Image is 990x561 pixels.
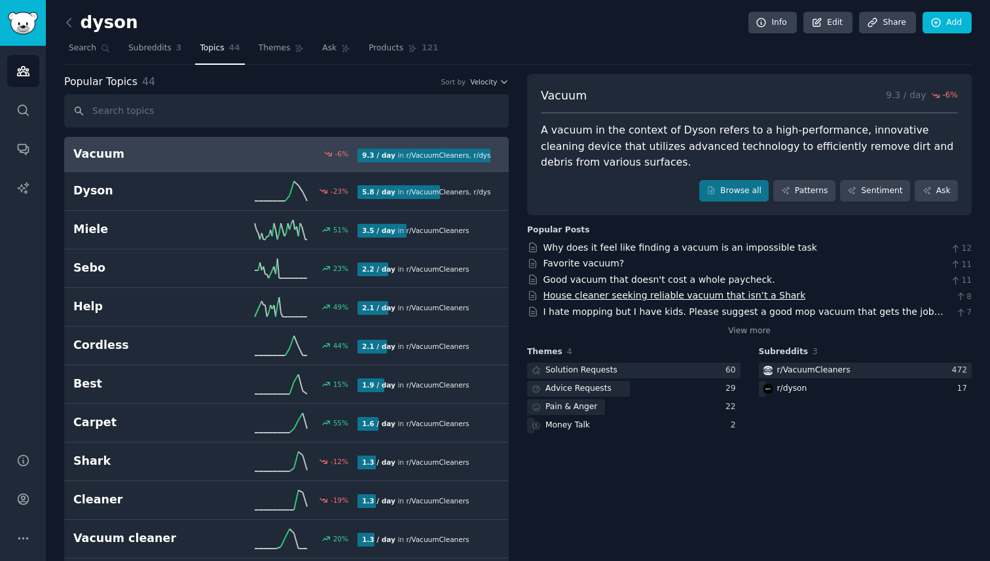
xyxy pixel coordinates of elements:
span: 11 [950,259,972,271]
span: 7 [955,307,972,319]
span: r/ VacuumCleaners [406,535,469,543]
div: 29 [725,383,741,395]
div: in [357,262,473,276]
a: Ask [318,38,355,65]
a: Search [64,38,115,65]
div: 44 % [333,341,348,350]
span: 4 [567,347,572,356]
h2: Sebo [73,260,215,276]
div: Popular Posts [527,225,590,236]
a: Best15%1.9 / dayin r/VacuumCleaners [64,365,509,404]
div: -19 % [331,496,348,505]
a: Subreddits3 [124,38,186,65]
a: Ask [915,180,958,202]
div: 22 [725,401,741,413]
span: 3 [813,347,818,356]
div: -6 % [335,149,348,158]
span: -6 % [942,90,958,101]
a: Carpet55%1.6 / dayin r/VacuumCleaners [64,404,509,443]
a: Help49%2.1 / dayin r/VacuumCleaners [64,288,509,327]
a: Add [923,12,972,34]
a: Share [859,12,915,34]
b: 1.3 / day [362,458,395,466]
b: 1.9 / day [362,381,395,389]
a: Favorite vacuum? [543,258,625,268]
a: Themes [254,38,309,65]
h2: Cordless [73,337,215,353]
span: r/ VacuumCleaners [406,342,469,350]
a: Solution Requests60 [527,363,741,379]
a: Cleaner-19%1.3 / dayin r/VacuumCleaners [64,481,509,520]
a: Browse all [699,180,769,202]
h2: Vacuum [73,146,215,162]
div: 20 % [333,534,348,543]
div: Solution Requests [545,365,617,376]
span: Vacuum [541,88,587,104]
a: Money Talk2 [527,418,741,434]
div: Money Talk [545,420,590,431]
span: Subreddits [128,43,172,54]
a: dysonr/dyson17 [759,381,972,397]
h2: Help [73,299,215,315]
div: 49 % [333,302,348,312]
b: 5.8 / day [362,188,395,196]
b: 1.3 / day [362,497,395,505]
div: 2 [731,420,741,431]
span: Topics [200,43,224,54]
b: 1.6 / day [362,420,395,427]
span: 8 [955,291,972,303]
span: r/ VacuumCleaners [406,497,469,505]
a: VacuumCleanersr/VacuumCleaners472 [759,363,972,379]
input: Search topics [64,94,509,128]
a: Info [748,12,797,34]
div: Sort by [441,77,466,86]
span: r/ dyson [473,151,499,159]
span: 3 [176,43,182,54]
b: 2.2 / day [362,265,395,273]
span: Velocity [470,77,497,86]
button: Velocity [470,77,509,86]
a: Miele51%3.5 / dayin r/VacuumCleaners [64,211,509,249]
b: 1.3 / day [362,535,395,543]
div: r/ VacuumCleaners [777,365,851,376]
img: dyson [763,384,773,393]
div: Advice Requests [545,383,612,395]
span: r/ VacuumCleaners [406,381,469,389]
h2: Dyson [73,183,215,199]
a: Sentiment [840,180,910,202]
a: I hate mopping but I have kids. Please suggest a good mop vacuum that gets the job done w/o a lot... [543,306,944,331]
a: Vacuum cleaner20%1.3 / dayin r/VacuumCleaners [64,520,509,558]
span: Ask [322,43,337,54]
div: in [357,301,473,315]
div: in [357,417,473,431]
span: 44 [142,75,155,88]
b: 3.5 / day [362,226,395,234]
a: Dyson-23%5.8 / dayin r/VacuumCleaners,r/dyson [64,172,509,211]
div: 51 % [333,225,348,234]
a: Patterns [773,180,835,202]
a: Why does it feel like finding a vacuum is an impossible task [543,242,817,253]
div: -12 % [331,457,348,466]
span: r/ VacuumCleaners [406,151,469,159]
div: in [357,340,473,353]
span: 12 [950,243,972,255]
span: Themes [259,43,291,54]
div: 23 % [333,264,348,273]
div: in [357,378,473,392]
span: 11 [950,275,972,287]
b: 9.3 / day [362,151,395,159]
div: in [357,456,473,469]
a: Sebo23%2.2 / dayin r/VacuumCleaners [64,249,509,288]
a: Pain & Anger22 [527,399,741,416]
a: Good vacuum that doesn't cost a whole paycheck. [543,274,775,285]
div: in [357,224,473,238]
div: 60 [725,365,741,376]
span: r/ VacuumCleaners [406,304,469,312]
a: Advice Requests29 [527,381,741,397]
span: r/ VacuumCleaners [406,226,469,234]
h2: Best [73,376,215,392]
a: Cordless44%2.1 / dayin r/VacuumCleaners [64,327,509,365]
span: Products [369,43,403,54]
div: 15 % [333,380,348,389]
span: r/ VacuumCleaners [406,458,469,466]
